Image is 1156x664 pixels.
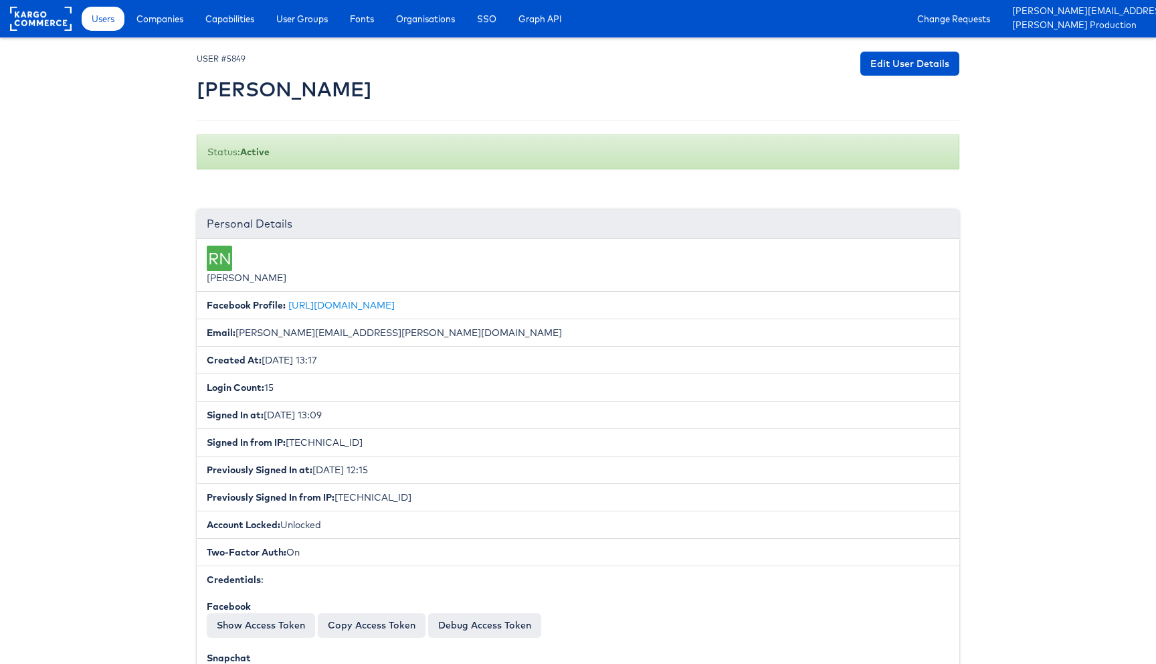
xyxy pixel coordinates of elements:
div: Personal Details [197,210,959,239]
b: Snapchat [207,652,251,664]
li: [TECHNICAL_ID] [197,483,959,511]
a: User Groups [266,7,338,31]
a: Change Requests [907,7,1000,31]
h2: [PERSON_NAME] [197,78,372,100]
b: Login Count: [207,382,264,394]
b: Signed In at: [207,409,264,421]
li: [DATE] 13:09 [197,401,959,429]
b: Active [240,146,270,158]
li: [PERSON_NAME] [197,239,959,292]
a: Graph API [508,7,572,31]
b: Facebook [207,600,251,612]
div: RN [207,246,232,271]
span: Graph API [518,12,562,25]
a: Organisations [386,7,465,31]
li: [TECHNICAL_ID] [197,428,959,456]
b: Credentials [207,574,261,586]
li: On [197,538,959,566]
span: User Groups [276,12,328,25]
b: Two-Factor Auth: [207,546,286,558]
a: [PERSON_NAME][EMAIL_ADDRESS][PERSON_NAME][DOMAIN_NAME] [1012,5,1146,19]
b: Signed In from IP: [207,436,286,448]
li: [PERSON_NAME][EMAIL_ADDRESS][PERSON_NAME][DOMAIN_NAME] [197,319,959,347]
a: Users [82,7,124,31]
a: [PERSON_NAME] Production [1012,19,1146,33]
a: Fonts [340,7,384,31]
b: Created At: [207,354,262,366]
a: Companies [126,7,193,31]
b: Facebook Profile: [207,299,286,311]
span: SSO [477,12,496,25]
b: Email: [207,327,235,339]
li: [DATE] 12:15 [197,456,959,484]
li: 15 [197,373,959,402]
a: SSO [467,7,506,31]
a: Edit User Details [860,52,959,76]
button: Copy Access Token [318,613,425,637]
span: Companies [136,12,183,25]
li: [DATE] 13:17 [197,346,959,374]
div: Status: [197,135,959,169]
span: Organisations [396,12,455,25]
a: Debug Access Token [428,613,541,637]
button: Show Access Token [207,613,315,637]
a: [URL][DOMAIN_NAME] [288,299,395,311]
span: Capabilities [205,12,254,25]
b: Previously Signed In at: [207,464,312,476]
span: Users [92,12,114,25]
span: Fonts [350,12,374,25]
b: Account Locked: [207,519,280,531]
a: Capabilities [195,7,264,31]
small: USER #5849 [197,54,246,64]
li: Unlocked [197,511,959,539]
b: Previously Signed In from IP: [207,491,334,503]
